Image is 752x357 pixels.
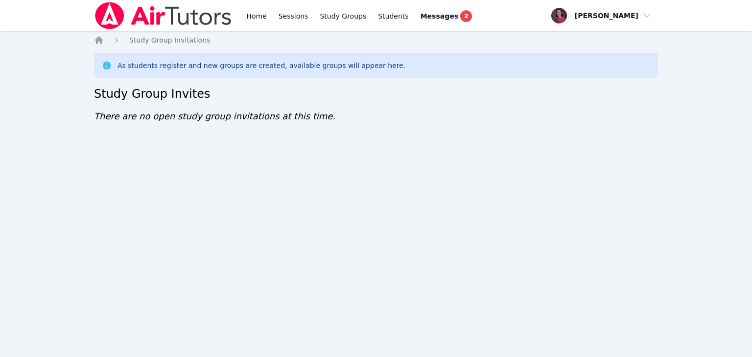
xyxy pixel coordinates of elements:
[94,86,658,102] h2: Study Group Invites
[117,61,405,70] div: As students register and new groups are created, available groups will appear here.
[460,10,472,22] span: 2
[421,11,458,21] span: Messages
[94,2,233,29] img: Air Tutors
[94,111,335,121] span: There are no open study group invitations at this time.
[94,35,658,45] nav: Breadcrumb
[129,35,210,45] a: Study Group Invitations
[129,36,210,44] span: Study Group Invitations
